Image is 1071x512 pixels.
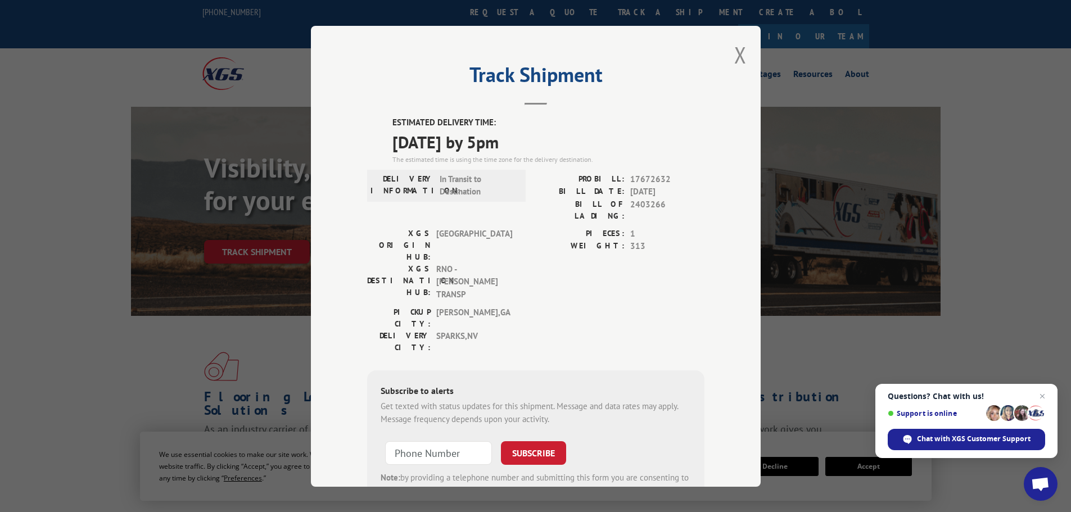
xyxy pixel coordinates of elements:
span: Support is online [888,409,982,418]
span: [DATE] by 5pm [392,129,704,154]
label: WEIGHT: [536,240,625,253]
label: XGS DESTINATION HUB: [367,262,431,301]
span: [DATE] [630,185,704,198]
span: 1 [630,227,704,240]
label: DELIVERY INFORMATION: [370,173,434,198]
label: DELIVERY CITY: [367,330,431,354]
span: Close chat [1036,389,1049,403]
label: XGS ORIGIN HUB: [367,227,431,262]
button: Close modal [734,40,747,70]
span: [GEOGRAPHIC_DATA] [436,227,512,262]
span: 2403266 [630,198,704,221]
span: 313 [630,240,704,253]
strong: Note: [381,472,400,483]
div: The estimated time is using the time zone for the delivery destination. [392,154,704,164]
label: ESTIMATED DELIVERY TIME: [392,116,704,129]
span: [PERSON_NAME] , GA [436,306,512,330]
button: SUBSCRIBE [501,441,566,465]
span: In Transit to Destination [440,173,516,198]
h2: Track Shipment [367,67,704,88]
div: Subscribe to alerts [381,384,691,400]
span: 17672632 [630,173,704,185]
label: BILL OF LADING: [536,198,625,221]
label: PICKUP CITY: [367,306,431,330]
label: PROBILL: [536,173,625,185]
div: Get texted with status updates for this shipment. Message and data rates may apply. Message frequ... [381,400,691,425]
input: Phone Number [385,441,492,465]
span: RNO - [PERSON_NAME] TRANSP [436,262,512,301]
div: by providing a telephone number and submitting this form you are consenting to be contacted by SM... [381,472,691,510]
div: Open chat [1024,467,1058,501]
label: PIECES: [536,227,625,240]
label: BILL DATE: [536,185,625,198]
span: Questions? Chat with us! [888,392,1045,401]
div: Chat with XGS Customer Support [888,429,1045,450]
span: SPARKS , NV [436,330,512,354]
span: Chat with XGS Customer Support [917,434,1031,444]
